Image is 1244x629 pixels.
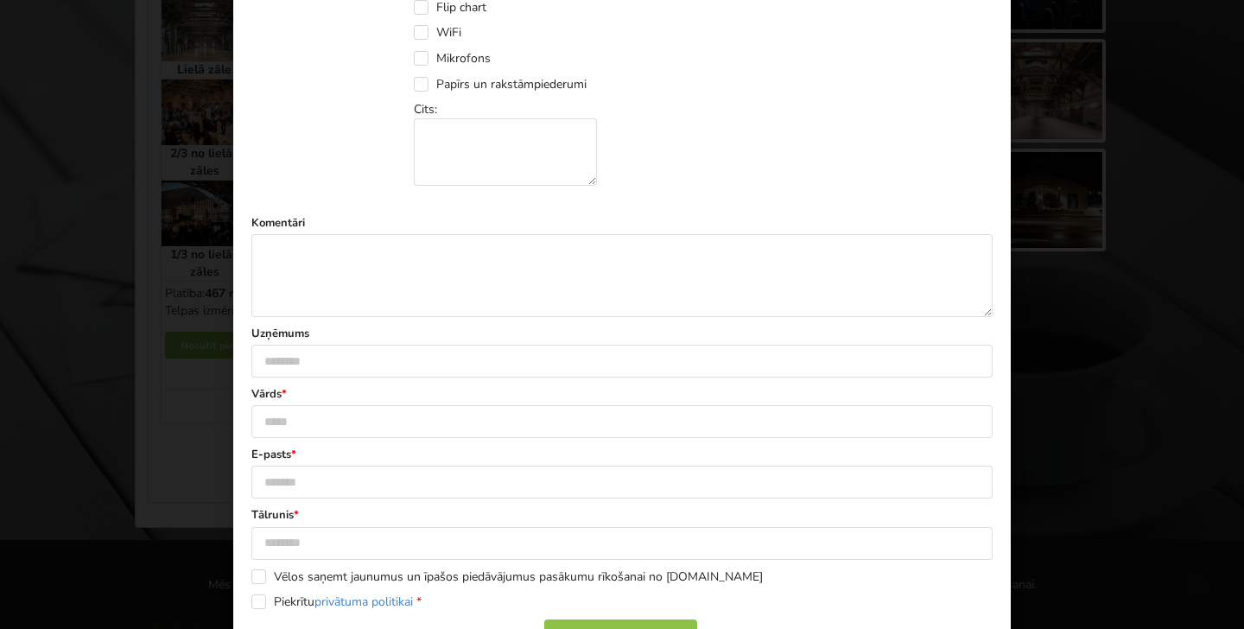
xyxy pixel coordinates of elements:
a: privātuma politikai [314,594,413,610]
label: Mikrofons [414,51,491,66]
label: Vēlos saņemt jaunumus un īpašos piedāvājumus pasākumu rīkošanai no [DOMAIN_NAME] [251,569,763,584]
label: Vārds [251,386,993,402]
label: Piekrītu [251,594,422,609]
label: Papīrs un rakstāmpiederumi [414,77,587,92]
label: Komentāri [251,215,993,231]
label: Uzņēmums [251,326,993,341]
label: Tālrunis [251,507,993,523]
div: Cits: [414,101,609,186]
label: WiFi [414,25,461,40]
label: E-pasts [251,447,993,462]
